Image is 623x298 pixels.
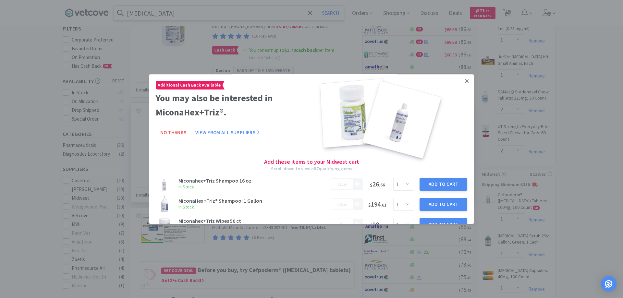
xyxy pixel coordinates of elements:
h6: In Stock [178,223,327,231]
h6: In Stock [178,203,327,210]
span: $ [370,222,373,228]
img: 9a879953ef814c2fb6be625f6c41fa4a.jpg [157,176,172,193]
span: . [337,201,347,208]
span: $ [368,202,371,208]
span: . [337,221,347,228]
span: 1 [339,181,342,187]
button: Add to Cart [420,178,467,191]
button: View From All Suppliers [191,126,264,139]
img: abce3cf323b943ea9f34015688f50ee4.jpg [156,216,173,233]
button: No Thanks [156,126,191,139]
span: . 89 [379,222,385,228]
span: $ [370,182,373,188]
span: 8 [339,201,342,208]
div: Open Intercom Messenger [601,276,617,292]
span: $ [337,203,339,207]
h2: You may also be interested in MiconaHex+Triz®. [156,91,309,120]
span: 26 [370,180,385,188]
h3: MiconaHex+Triz® Shampoo: 1 Gallon [178,198,327,203]
span: 10 [370,221,385,229]
span: $ [337,183,339,187]
h3: Miconahex+Triz Wipes 50 ct [178,218,327,223]
div: Scroll down to view all 7 qualifying items [271,165,352,172]
h3: Miconahex+Triz Shampoo 16 oz [178,178,327,183]
button: Add to Cart [420,198,467,211]
span: 0 [339,221,342,228]
span: . [337,181,347,187]
span: $ [337,223,339,227]
img: a6a94f36cbda4d53ac1d4a78b36b6a2e.jpg [156,196,173,213]
span: 90 [343,203,347,207]
span: Additional Cash Back Available [156,81,222,89]
button: Add to Cart [420,218,467,231]
h4: Add these items to your Midwest cart [259,157,364,167]
span: 60 [343,223,347,227]
span: 194 [368,200,386,209]
span: . 66 [379,182,385,188]
h6: In Stock [178,183,327,190]
span: 30 [343,183,347,187]
span: . 61 [381,202,386,208]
